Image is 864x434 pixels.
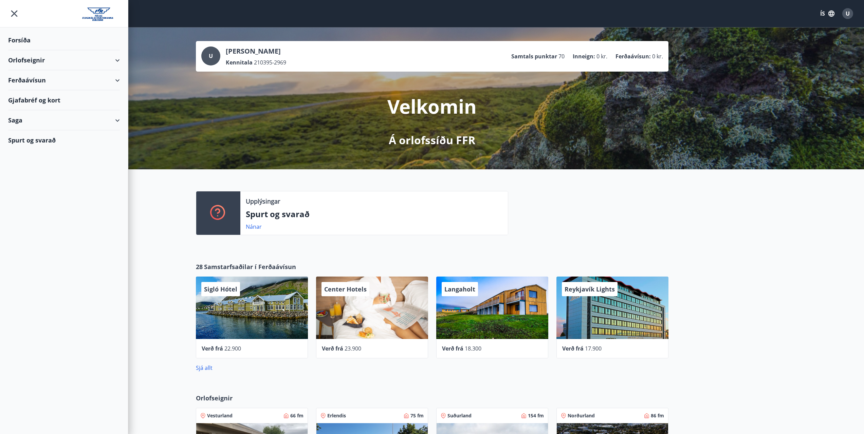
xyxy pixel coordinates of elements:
[324,285,367,293] span: Center Hotels
[651,412,664,419] span: 86 fm
[196,394,233,402] span: Orlofseignir
[8,130,120,150] div: Spurt og svarað
[8,70,120,90] div: Ferðaávísun
[224,345,241,352] span: 22.900
[8,90,120,110] div: Gjafabréf og kort
[345,345,361,352] span: 23.900
[410,412,424,419] span: 75 fm
[82,7,120,21] img: union_logo
[447,412,472,419] span: Suðurland
[565,285,615,293] span: Reykjavík Lights
[585,345,602,352] span: 17.900
[254,59,286,66] span: 210395-2969
[816,7,838,20] button: ÍS
[8,7,20,20] button: menu
[840,5,856,22] button: U
[226,59,253,66] p: Kennitala
[209,52,213,60] span: U
[204,262,296,271] span: Samstarfsaðilar í Ferðaávísun
[226,46,286,56] p: [PERSON_NAME]
[846,10,850,17] span: U
[196,364,213,372] a: Sjá allt
[202,345,223,352] span: Verð frá
[568,412,595,419] span: Norðurland
[8,110,120,130] div: Saga
[442,345,463,352] span: Verð frá
[196,262,203,271] span: 28
[322,345,343,352] span: Verð frá
[465,345,481,352] span: 18.300
[528,412,544,419] span: 154 fm
[327,412,346,419] span: Erlendis
[389,133,475,148] p: Á orlofssíðu FFR
[562,345,584,352] span: Verð frá
[444,285,475,293] span: Langaholt
[652,53,663,60] span: 0 kr.
[246,223,262,230] a: Nánar
[246,197,280,206] p: Upplýsingar
[511,53,557,60] p: Samtals punktar
[387,93,477,119] p: Velkomin
[290,412,304,419] span: 66 fm
[573,53,595,60] p: Inneign :
[246,208,502,220] p: Spurt og svarað
[204,285,237,293] span: Sigló Hótel
[615,53,651,60] p: Ferðaávísun :
[596,53,607,60] span: 0 kr.
[207,412,233,419] span: Vesturland
[8,50,120,70] div: Orlofseignir
[558,53,565,60] span: 70
[8,30,120,50] div: Forsíða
